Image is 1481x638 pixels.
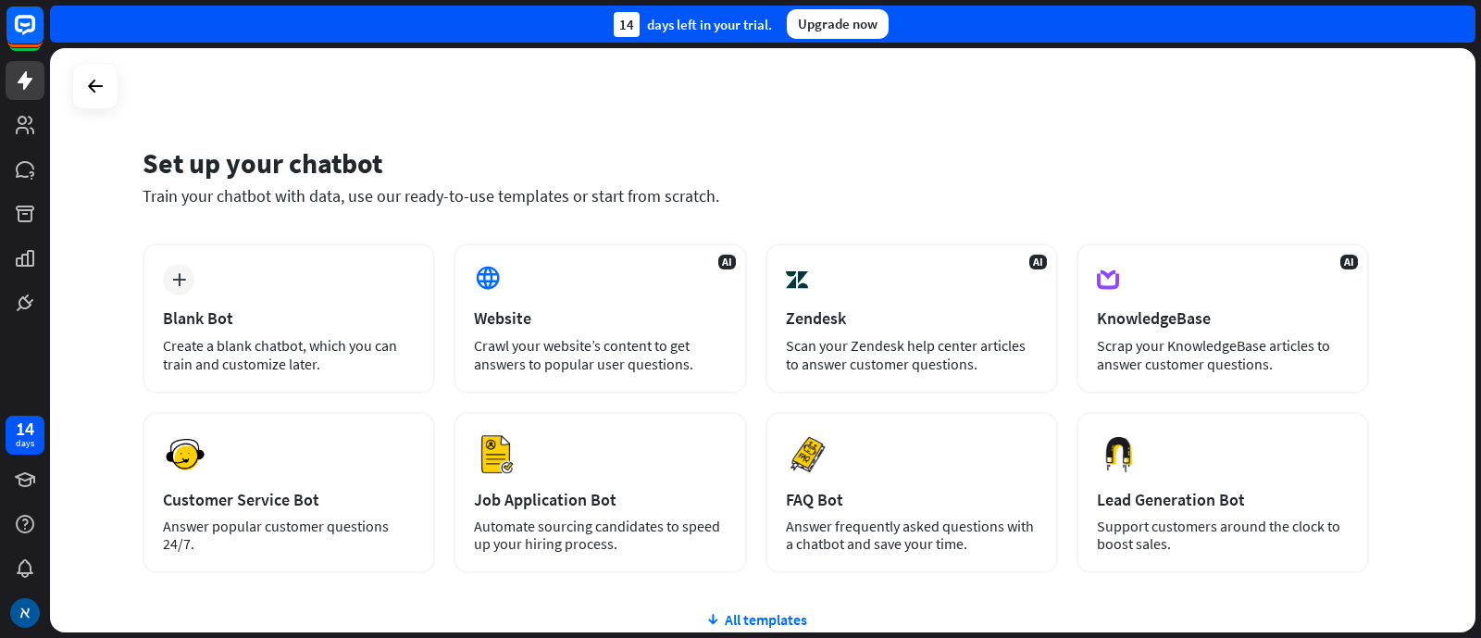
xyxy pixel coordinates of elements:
div: days left in your trial. [614,12,772,37]
a: 14 days [6,416,44,455]
div: Upgrade now [787,9,889,39]
div: days [16,437,34,450]
div: 14 [16,420,34,437]
div: 14 [614,12,640,37]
